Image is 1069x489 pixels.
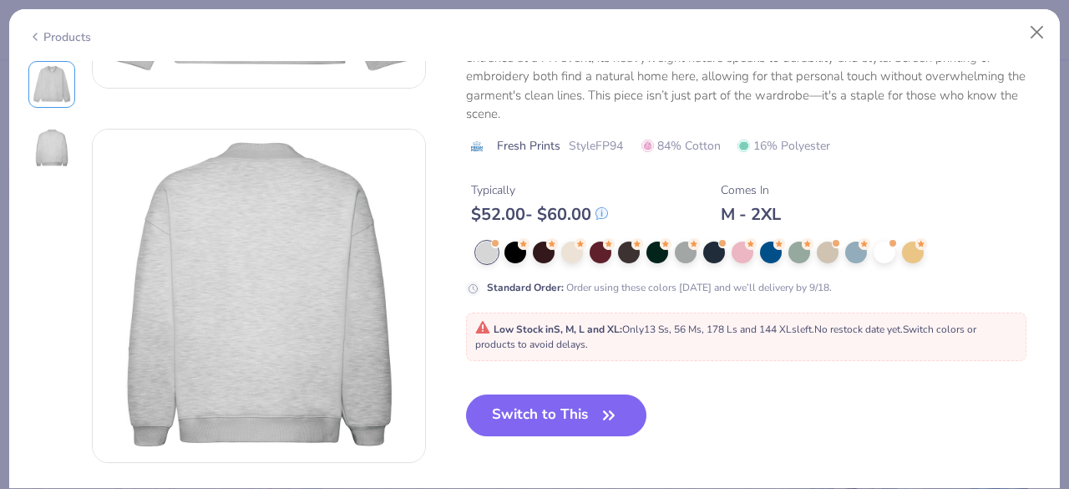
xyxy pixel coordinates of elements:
img: Front [32,64,72,104]
span: 84% Cotton [641,137,721,155]
button: Close [1021,17,1053,48]
div: Products [28,28,91,46]
span: No restock date yet. [814,323,903,336]
span: 16% Polyester [737,137,830,155]
strong: Standard Order : [487,281,564,294]
span: Only 13 Ss, 56 Ms, 178 Ls and 144 XLs left. Switch colors or products to avoid delays. [475,323,976,351]
img: brand logo [466,140,489,153]
div: M - 2XL [721,204,781,225]
div: Typically [471,181,608,199]
div: Comes In [721,181,781,199]
div: Order using these colors [DATE] and we’ll delivery by 9/18. [487,280,832,295]
span: Fresh Prints [497,137,560,155]
span: Style FP94 [569,137,623,155]
button: Switch to This [466,395,647,436]
div: $ 52.00 - $ 60.00 [471,204,608,225]
img: Back [32,128,72,168]
strong: Low Stock in S, M, L and XL : [494,323,622,336]
img: Back [93,130,425,462]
